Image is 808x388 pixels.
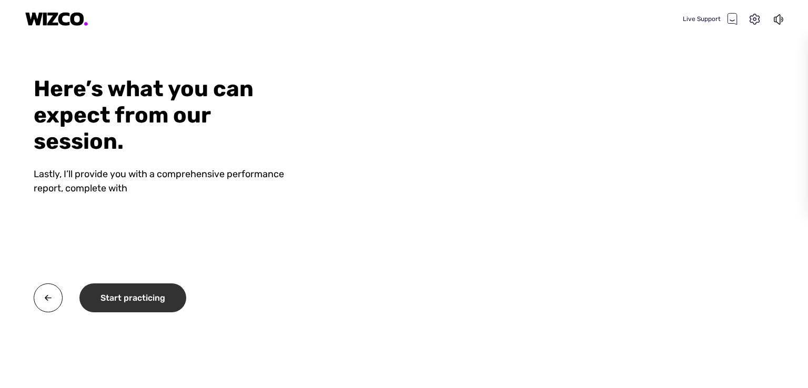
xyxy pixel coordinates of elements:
div: Lastly, I’ll provide you with a comprehensive performance report, complete with [34,167,289,196]
div: Start practicing [79,283,186,312]
img: twa0v+wMBzw8O7hXOoXfZwY4Rs7V4QQI7OXhSEnh6TzU1B8CMcie5QIvElVkpoMP8DJr7EI0p8Ns6ryRf5n4wFbqwEIwXmb+H... [34,283,63,312]
img: logo [25,12,88,26]
div: Here’s what you can expect from our session. [34,76,289,155]
div: Live Support [683,13,738,25]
